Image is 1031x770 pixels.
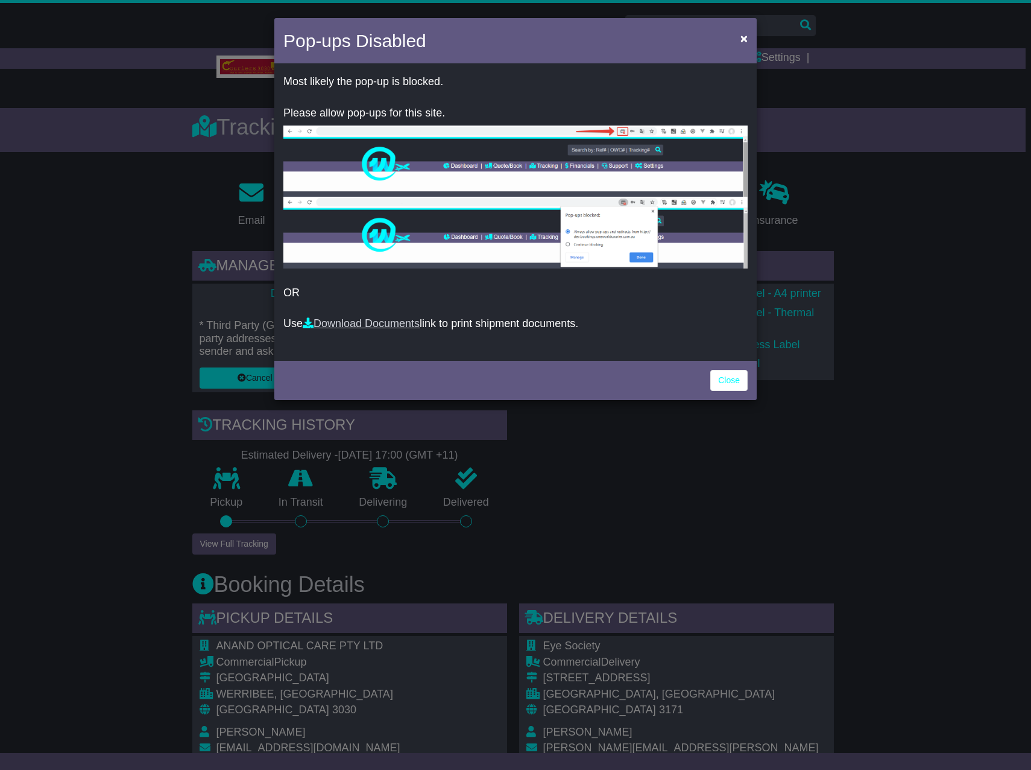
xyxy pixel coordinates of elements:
img: allow-popup-2.png [283,197,748,269]
a: Close [710,370,748,391]
p: Please allow pop-ups for this site. [283,107,748,120]
a: Download Documents [303,317,420,329]
div: OR [274,66,757,358]
img: allow-popup-1.png [283,126,748,197]
h4: Pop-ups Disabled [283,27,426,54]
p: Use link to print shipment documents. [283,317,748,331]
p: Most likely the pop-up is blocked. [283,75,748,89]
button: Close [734,26,754,51]
span: × [740,31,748,45]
